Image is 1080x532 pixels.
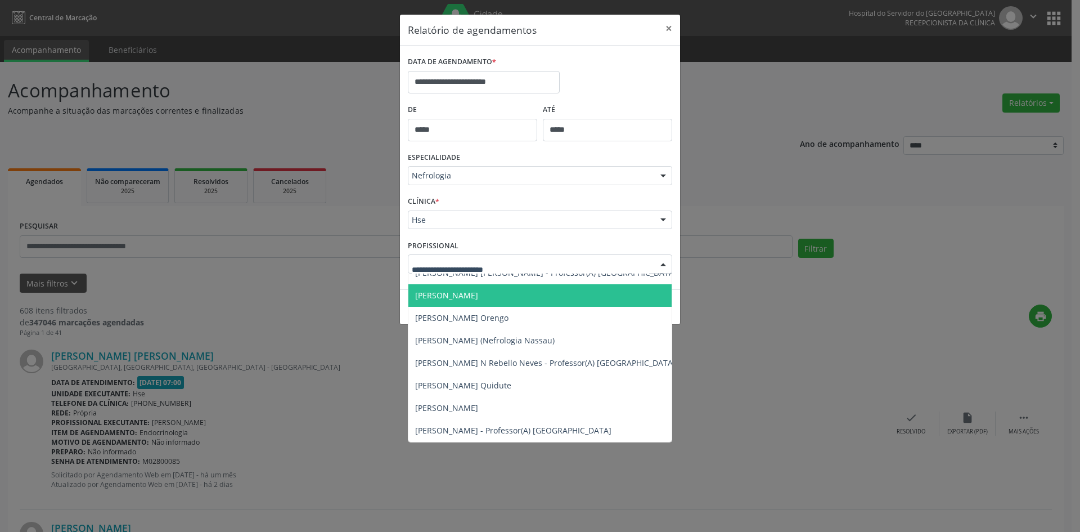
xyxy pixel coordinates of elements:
span: [PERSON_NAME] Orengo [415,312,508,323]
label: CLÍNICA [408,193,439,211]
label: DATA DE AGENDAMENTO [408,53,496,71]
span: Hse [412,214,649,226]
span: [PERSON_NAME] N Rebello Neves - Professor(A) [GEOGRAPHIC_DATA] [415,357,676,368]
span: [PERSON_NAME] (Nefrologia Nassau) [415,335,555,346]
span: [PERSON_NAME] [415,290,478,301]
label: ESPECIALIDADE [408,149,460,167]
span: [PERSON_NAME] - Professor(A) [GEOGRAPHIC_DATA] [415,425,611,436]
span: [PERSON_NAME] [415,403,478,413]
label: ATÉ [543,101,672,119]
label: De [408,101,537,119]
span: Nefrologia [412,170,649,181]
h5: Relatório de agendamentos [408,23,537,37]
button: Close [658,15,680,42]
label: PROFISSIONAL [408,237,458,254]
span: [PERSON_NAME] Quidute [415,380,511,391]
